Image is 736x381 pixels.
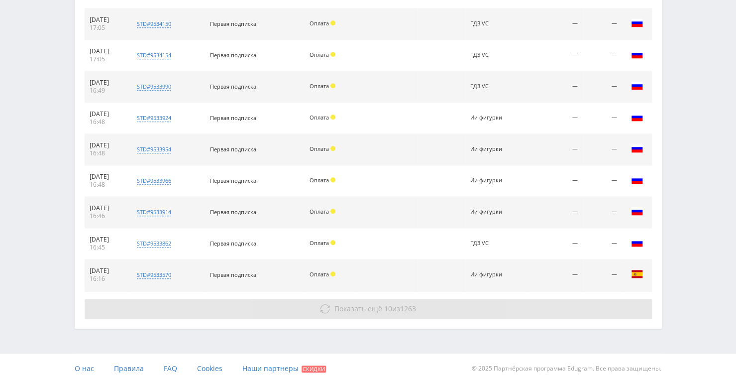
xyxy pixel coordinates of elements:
[470,240,515,247] div: ГДЗ VC
[137,208,171,216] div: std#9533914
[210,240,256,247] span: Первая подписка
[210,20,256,27] span: Первая подписка
[583,103,622,134] td: —
[631,48,643,60] img: rus.png
[90,141,122,149] div: [DATE]
[583,71,622,103] td: —
[330,115,335,120] span: Холд
[583,228,622,259] td: —
[90,173,122,181] div: [DATE]
[137,83,171,91] div: std#9533990
[90,149,122,157] div: 16:48
[90,16,122,24] div: [DATE]
[384,304,392,313] span: 10
[470,83,515,90] div: ГДЗ VC
[210,271,256,278] span: Первая подписка
[470,20,515,27] div: ГДЗ VC
[631,268,643,280] img: esp.png
[310,19,329,27] span: Оплата
[334,304,416,313] span: из
[90,110,122,118] div: [DATE]
[90,236,122,244] div: [DATE]
[310,145,329,152] span: Оплата
[334,304,382,313] span: Показать ещё
[330,146,335,151] span: Холд
[90,47,122,55] div: [DATE]
[137,177,171,185] div: std#9533966
[470,146,515,152] div: Ии фигурки
[400,304,416,313] span: 1263
[90,204,122,212] div: [DATE]
[526,8,583,40] td: —
[197,364,222,373] span: Cookies
[90,267,122,275] div: [DATE]
[90,55,122,63] div: 17:05
[583,165,622,197] td: —
[90,212,122,220] div: 16:46
[210,145,256,153] span: Первая подписка
[631,80,643,92] img: rus.png
[90,87,122,95] div: 16:49
[137,51,171,59] div: std#9534154
[330,83,335,88] span: Холд
[470,271,515,278] div: Ии фигурки
[310,114,329,121] span: Оплата
[631,174,643,186] img: rus.png
[90,118,122,126] div: 16:48
[85,299,652,319] button: Показать ещё 10из1263
[137,145,171,153] div: std#9533954
[210,83,256,90] span: Первая подписка
[526,228,583,259] td: —
[210,51,256,59] span: Первая подписка
[631,205,643,217] img: rus.png
[470,209,515,215] div: Ии фигурки
[526,40,583,71] td: —
[583,40,622,71] td: —
[526,134,583,165] td: —
[583,259,622,291] td: —
[631,237,643,249] img: rus.png
[310,239,329,247] span: Оплата
[330,209,335,214] span: Холд
[526,197,583,228] td: —
[302,366,326,373] span: Скидки
[114,364,144,373] span: Правила
[210,114,256,122] span: Первая подписка
[330,177,335,182] span: Холд
[90,275,122,283] div: 16:16
[137,271,171,279] div: std#9533570
[310,82,329,90] span: Оплата
[330,20,335,25] span: Холд
[90,24,122,32] div: 17:05
[75,364,94,373] span: О нас
[90,79,122,87] div: [DATE]
[310,208,329,215] span: Оплата
[470,52,515,58] div: ГДЗ VC
[210,208,256,216] span: Первая подписка
[330,52,335,57] span: Холд
[470,177,515,184] div: Ии фигурки
[631,17,643,29] img: rus.png
[137,240,171,248] div: std#9533862
[583,134,622,165] td: —
[310,51,329,58] span: Оплата
[470,115,515,121] div: Ии фигурки
[137,114,171,122] div: std#9533924
[526,165,583,197] td: —
[310,270,329,278] span: Оплата
[90,181,122,189] div: 16:48
[137,20,171,28] div: std#9534150
[631,111,643,123] img: rus.png
[164,364,177,373] span: FAQ
[330,271,335,276] span: Холд
[310,176,329,184] span: Оплата
[526,103,583,134] td: —
[526,71,583,103] td: —
[242,364,299,373] span: Наши партнеры
[583,197,622,228] td: —
[330,240,335,245] span: Холд
[631,142,643,154] img: rus.png
[583,8,622,40] td: —
[90,244,122,252] div: 16:45
[526,259,583,291] td: —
